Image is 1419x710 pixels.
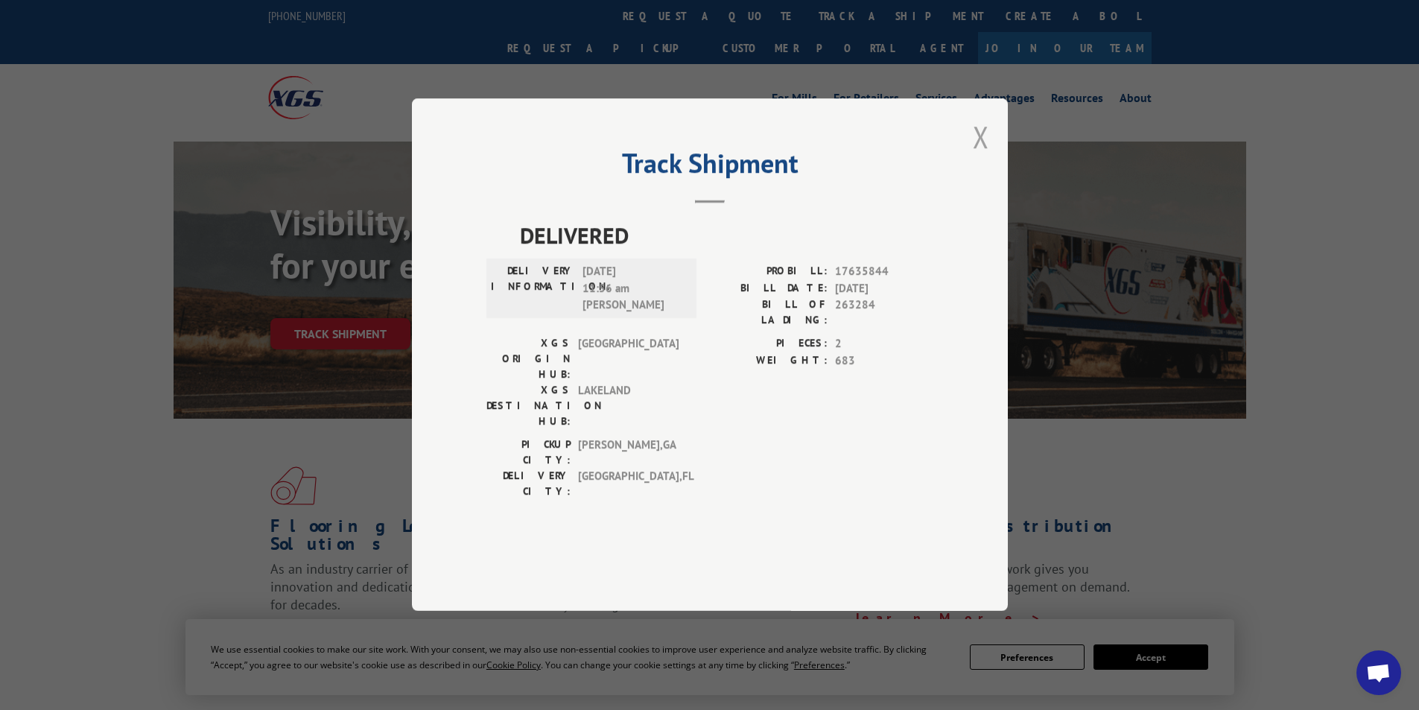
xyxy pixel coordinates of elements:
label: XGS DESTINATION HUB: [486,383,571,430]
div: Open chat [1356,650,1401,695]
span: [GEOGRAPHIC_DATA] , FL [578,469,679,500]
label: DELIVERY INFORMATION: [491,264,575,314]
h2: Track Shipment [486,153,933,181]
label: BILL DATE: [710,280,828,297]
span: DELIVERED [520,219,933,253]
label: PROBILL: [710,264,828,281]
label: WEIGHT: [710,352,828,370]
span: [DATE] 11:56 am [PERSON_NAME] [582,264,683,314]
span: [PERSON_NAME] , GA [578,437,679,469]
label: BILL OF LADING: [710,297,828,329]
span: LAKELAND [578,383,679,430]
span: [GEOGRAPHIC_DATA] [578,336,679,383]
label: PICKUP CITY: [486,437,571,469]
label: DELIVERY CITY: [486,469,571,500]
button: Close modal [973,117,989,156]
span: [DATE] [835,280,933,297]
label: XGS ORIGIN HUB: [486,336,571,383]
span: 263284 [835,297,933,329]
span: 683 [835,352,933,370]
span: 2 [835,336,933,353]
label: PIECES: [710,336,828,353]
span: 17635844 [835,264,933,281]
